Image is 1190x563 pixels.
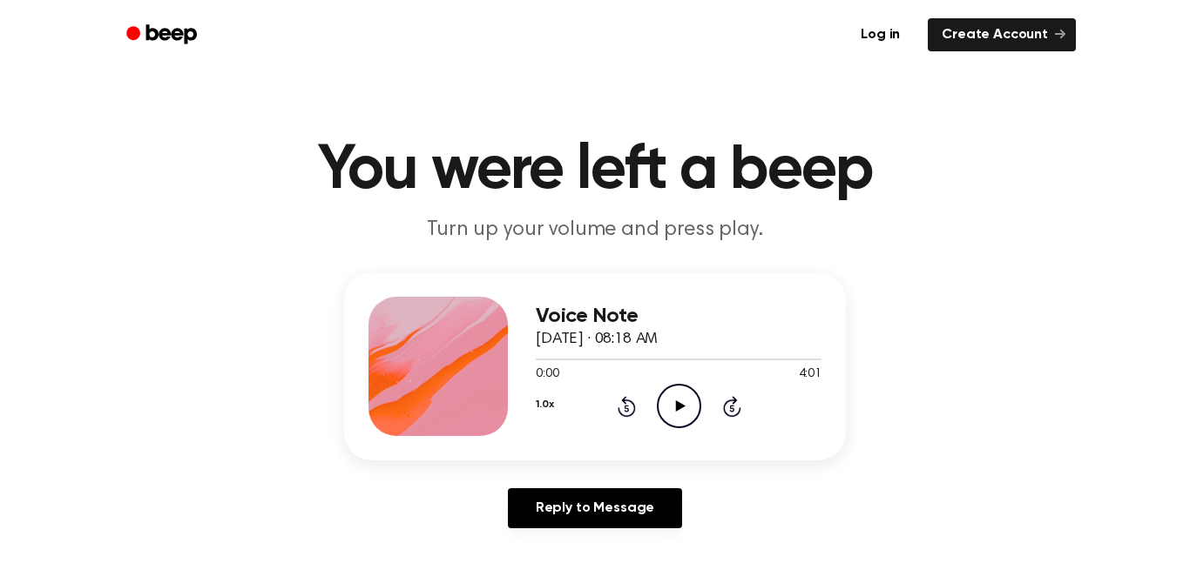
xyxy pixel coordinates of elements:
[536,332,658,347] span: [DATE] · 08:18 AM
[843,15,917,55] a: Log in
[536,390,553,419] button: 1.0x
[114,18,213,52] a: Beep
[149,139,1041,202] h1: You were left a beep
[536,305,822,328] h3: Voice Note
[536,365,558,384] span: 0:00
[508,488,682,528] a: Reply to Message
[260,216,930,245] p: Turn up your volume and press play.
[928,18,1076,51] a: Create Account
[799,365,822,384] span: 4:01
